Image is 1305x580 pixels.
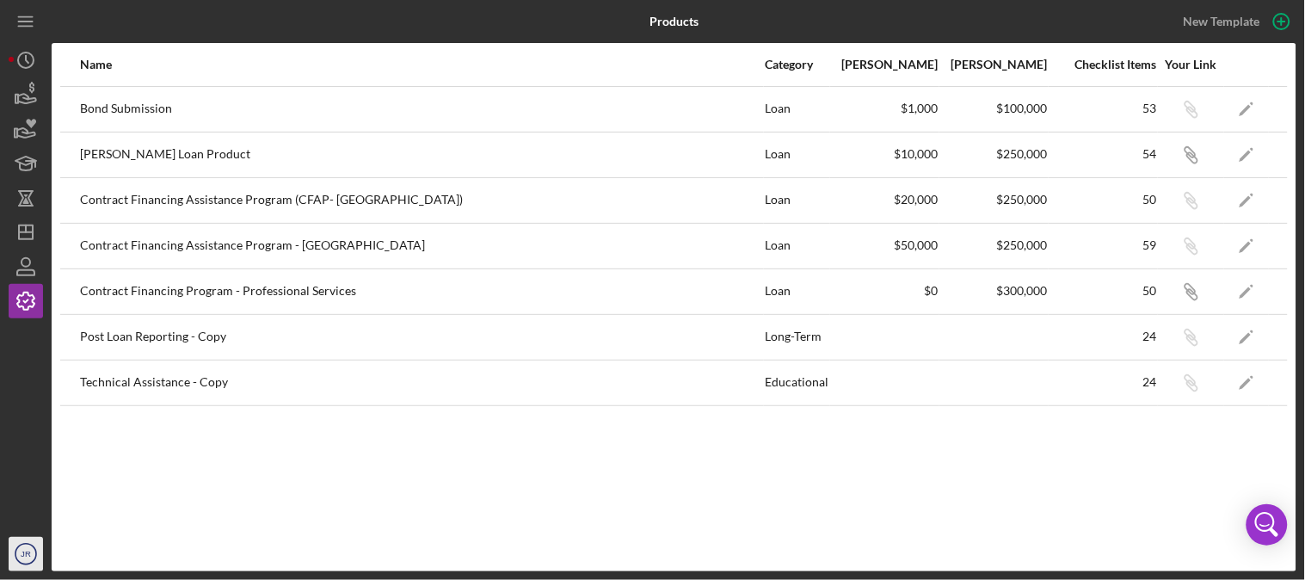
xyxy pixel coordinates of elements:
[80,133,763,176] div: [PERSON_NAME] Loan Product
[80,179,763,222] div: Contract Financing Assistance Program (CFAP- [GEOGRAPHIC_DATA])
[765,133,829,176] div: Loan
[21,550,31,559] text: JR
[831,58,939,71] div: [PERSON_NAME]
[765,58,829,71] div: Category
[80,316,763,359] div: Post Loan Reporting - Copy
[1050,147,1157,161] div: 54
[831,147,939,161] div: $10,000
[765,88,829,131] div: Loan
[765,179,829,222] div: Loan
[1050,284,1157,298] div: 50
[940,238,1048,252] div: $250,000
[940,193,1048,207] div: $250,000
[1050,58,1157,71] div: Checklist Items
[80,270,763,313] div: Contract Financing Program - Professional Services
[649,15,699,28] b: Products
[80,225,763,268] div: Contract Financing Assistance Program - [GEOGRAPHIC_DATA]
[1159,58,1223,71] div: Your Link
[1050,330,1157,343] div: 24
[940,147,1048,161] div: $250,000
[831,193,939,207] div: $20,000
[831,102,939,115] div: $1,000
[9,537,43,571] button: JR
[940,284,1048,298] div: $300,000
[1247,504,1288,546] div: Open Intercom Messenger
[1173,9,1296,34] button: New Template
[80,58,763,71] div: Name
[1050,238,1157,252] div: 59
[940,102,1048,115] div: $100,000
[1050,193,1157,207] div: 50
[765,361,829,404] div: Educational
[831,284,939,298] div: $0
[940,58,1048,71] div: [PERSON_NAME]
[765,225,829,268] div: Loan
[1184,9,1260,34] div: New Template
[80,361,763,404] div: Technical Assistance - Copy
[765,316,829,359] div: Long-Term
[1050,102,1157,115] div: 53
[80,88,763,131] div: Bond Submission
[831,238,939,252] div: $50,000
[1050,375,1157,389] div: 24
[765,270,829,313] div: Loan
